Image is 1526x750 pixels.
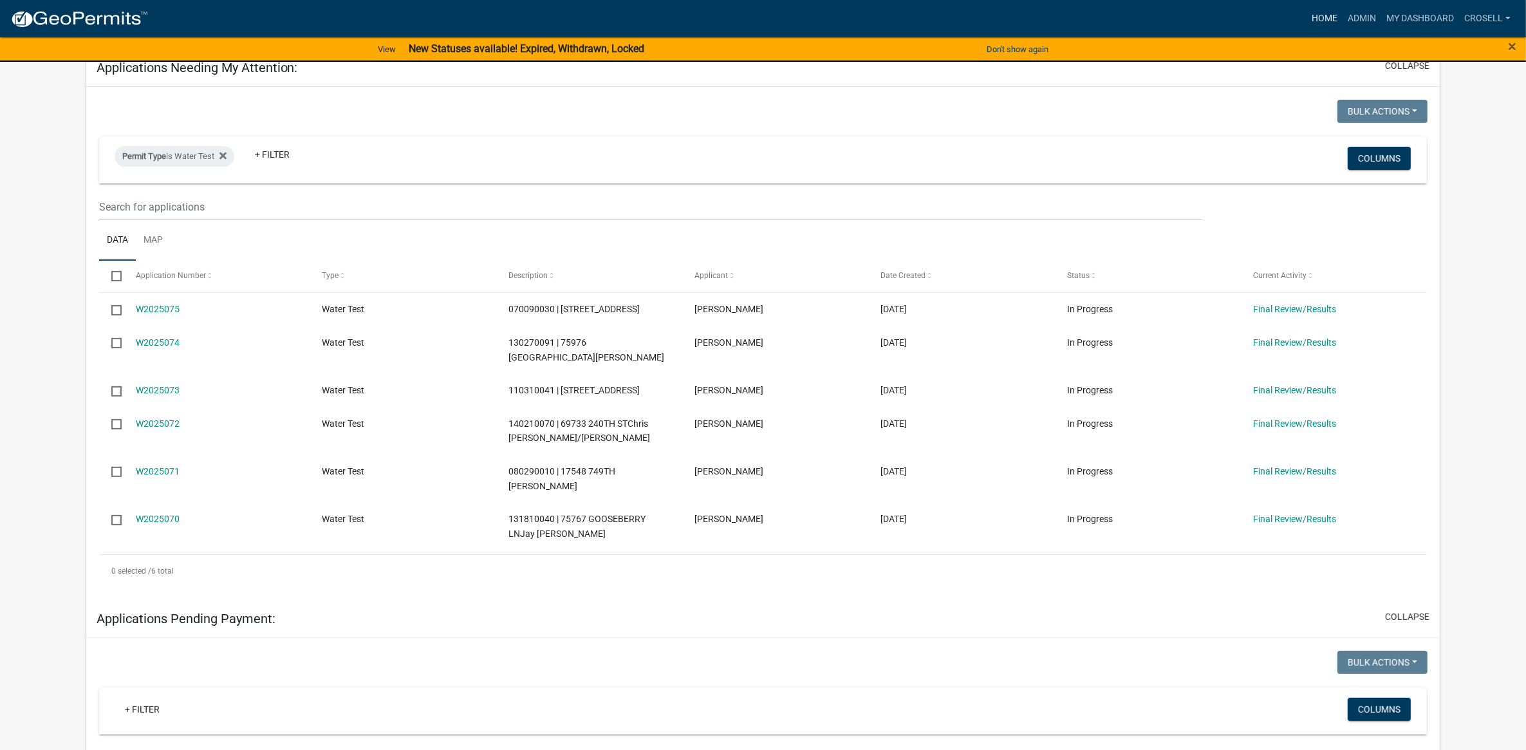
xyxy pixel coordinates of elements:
[881,418,907,429] span: 08/15/2025
[310,261,496,292] datatable-header-cell: Type
[508,337,664,362] span: 130270091 | 75976 230TH STZakry Krenz
[136,337,180,348] a: W2025074
[868,261,1054,292] datatable-header-cell: Date Created
[694,466,763,476] span: Gina Gullickson
[1385,59,1429,73] button: collapse
[881,271,926,280] span: Date Created
[322,514,364,524] span: Water Test
[1337,651,1428,674] button: Bulk Actions
[1067,337,1113,348] span: In Progress
[694,514,763,524] span: Craig J. Rosell
[881,304,907,314] span: 08/19/2025
[1067,271,1090,280] span: Status
[1343,6,1381,31] a: Admin
[1067,466,1113,476] span: In Progress
[322,304,364,314] span: Water Test
[136,385,180,395] a: W2025073
[1508,37,1516,55] span: ×
[1253,385,1336,395] a: Final Review/Results
[982,39,1054,60] button: Don't show again
[1348,147,1411,170] button: Columns
[1337,100,1428,123] button: Bulk Actions
[1253,271,1307,280] span: Current Activity
[694,304,763,314] span: Craig J. Rosell
[136,271,206,280] span: Application Number
[97,611,275,626] h5: Applications Pending Payment:
[1459,6,1516,31] a: crosell
[1385,610,1429,624] button: collapse
[1067,385,1113,395] span: In Progress
[322,271,339,280] span: Type
[1381,6,1459,31] a: My Dashboard
[136,304,180,314] a: W2025075
[115,146,234,167] div: is Water Test
[1348,698,1411,721] button: Columns
[1055,261,1241,292] datatable-header-cell: Status
[508,514,646,539] span: 131810040 | 75767 GOOSEBERRY LNJay Waltman
[496,261,682,292] datatable-header-cell: Description
[99,220,136,261] a: Data
[881,385,907,395] span: 08/15/2025
[694,418,763,429] span: Gina Gullickson
[1067,514,1113,524] span: In Progress
[881,466,907,476] span: 08/12/2025
[508,466,615,491] span: 080290010 | 17548 749TH AVERobert Hoffman
[99,261,124,292] datatable-header-cell: Select
[97,60,298,75] h5: Applications Needing My Attention:
[122,151,166,161] span: Permit Type
[1253,418,1336,429] a: Final Review/Results
[136,466,180,476] a: W2025071
[1253,466,1336,476] a: Final Review/Results
[508,418,650,444] span: 140210070 | 69733 240TH STChris Vogt/Brandon Vogt
[1253,304,1336,314] a: Final Review/Results
[373,39,401,60] a: View
[1253,337,1336,348] a: Final Review/Results
[99,194,1203,220] input: Search for applications
[409,42,644,55] strong: New Statuses available! Expired, Withdrawn, Locked
[115,698,170,721] a: + Filter
[881,514,907,524] span: 08/07/2025
[508,304,640,314] span: 070090030 | 20620 816TH AVE
[136,418,180,429] a: W2025072
[1253,514,1336,524] a: Final Review/Results
[682,261,868,292] datatable-header-cell: Applicant
[322,418,364,429] span: Water Test
[694,385,763,395] span: Craig J. Rosell
[881,337,907,348] span: 08/19/2025
[1067,418,1113,429] span: In Progress
[1241,261,1427,292] datatable-header-cell: Current Activity
[86,87,1440,600] div: collapse
[111,567,151,576] span: 0 selected /
[322,466,364,476] span: Water Test
[322,385,364,395] span: Water Test
[1307,6,1343,31] a: Home
[508,385,640,395] span: 110310041 | 85536 227TH ST
[322,337,364,348] span: Water Test
[136,514,180,524] a: W2025070
[1067,304,1113,314] span: In Progress
[136,220,171,261] a: Map
[694,337,763,348] span: Craig J. Rosell
[124,261,310,292] datatable-header-cell: Application Number
[694,271,728,280] span: Applicant
[508,271,548,280] span: Description
[1508,39,1516,54] button: Close
[245,143,300,166] a: + Filter
[99,555,1428,587] div: 6 total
